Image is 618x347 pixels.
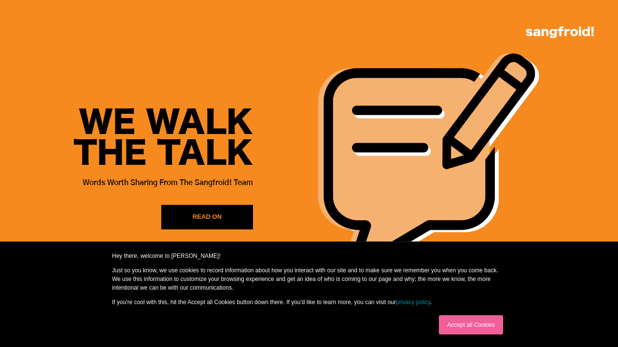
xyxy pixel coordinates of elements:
img: logo [526,27,594,38]
p: Just so you know, we use cookies to record information about how you interact with our site and t... [112,266,506,292]
h2: WE WALK THE TALK [73,108,253,170]
div: Words Worth Sharing From The Sangfroid! Team [73,174,253,189]
p: If you're cool with this, hit the Accept all Cookies button down there. If you'd like to learn mo... [112,298,506,307]
p: Hey there, welcome to [PERSON_NAME]! [112,252,506,260]
a: Accept all Cookies [439,315,503,334]
a: privacy policy [396,299,430,306]
a: Read On [161,205,253,229]
div: Read On [193,212,222,222]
